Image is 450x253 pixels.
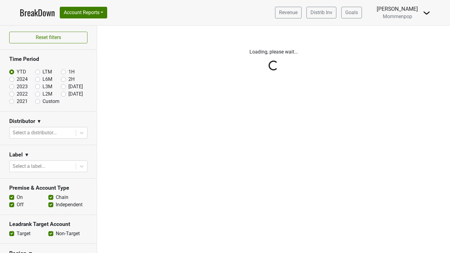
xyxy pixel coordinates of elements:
a: Revenue [275,7,302,18]
a: Goals [341,7,362,18]
div: [PERSON_NAME] [377,5,418,13]
a: BreakDown [20,6,55,19]
span: Mommenpop [383,14,412,19]
button: Account Reports [60,7,107,18]
p: Loading, please wait... [103,48,444,56]
a: Distrib Inv [306,7,336,18]
img: Dropdown Menu [423,9,430,17]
